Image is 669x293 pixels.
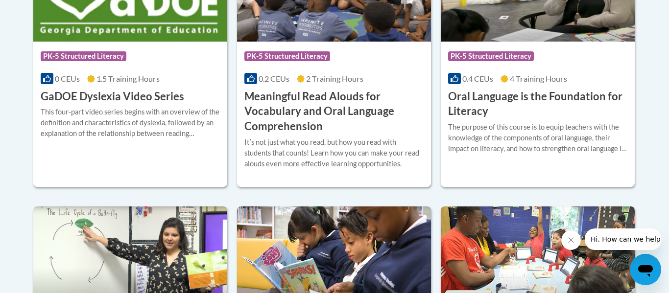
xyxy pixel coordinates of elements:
span: PK-5 Structured Literacy [244,51,330,61]
span: PK-5 Structured Literacy [448,51,534,61]
span: 1.5 Training Hours [96,74,160,83]
div: This four-part video series begins with an overview of the definition and characteristics of dysl... [41,107,220,139]
span: 0 CEUs [55,74,80,83]
span: PK-5 Structured Literacy [41,51,126,61]
h3: Meaningful Read Alouds for Vocabulary and Oral Language Comprehension [244,89,424,134]
h3: GaDOE Dyslexia Video Series [41,89,184,104]
span: 2 Training Hours [306,74,363,83]
span: Hi. How can we help? [6,7,79,15]
span: 0.2 CEUs [259,74,289,83]
iframe: Close message [561,230,581,250]
iframe: Message from company [585,228,661,250]
span: 0.4 CEUs [462,74,493,83]
span: 4 Training Hours [510,74,567,83]
iframe: Button to launch messaging window [630,254,661,285]
h3: Oral Language is the Foundation for Literacy [448,89,627,119]
div: Itʹs not just what you read, but how you read with students that counts! Learn how you can make y... [244,137,424,169]
div: The purpose of this course is to equip teachers with the knowledge of the components of oral lang... [448,122,627,154]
